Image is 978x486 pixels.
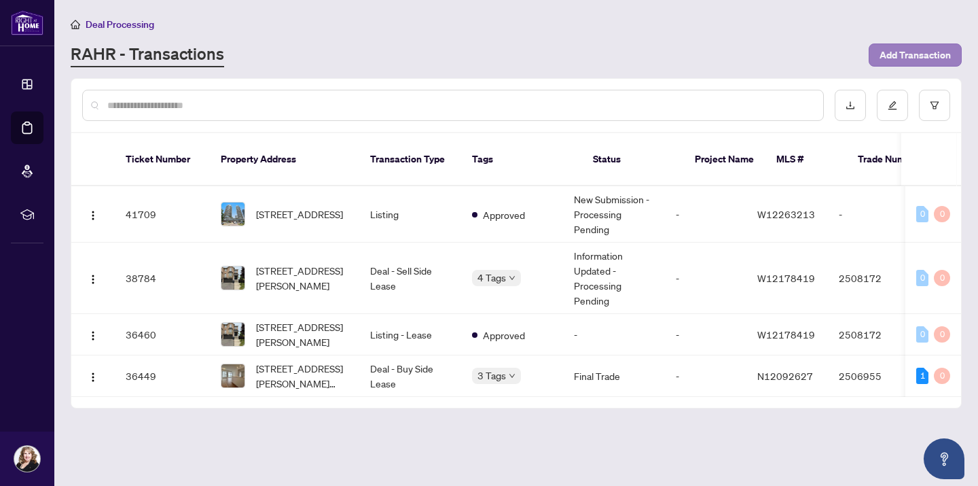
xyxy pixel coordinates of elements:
td: Listing - Lease [359,314,461,355]
img: thumbnail-img [221,266,244,290]
img: Logo [88,330,98,341]
div: 1 [916,368,928,384]
td: Final Trade [563,355,665,397]
td: - [665,355,746,397]
th: Ticket Number [115,133,210,186]
td: - [665,243,746,314]
img: logo [11,10,43,35]
div: 0 [934,326,950,343]
td: Deal - Buy Side Lease [359,355,461,397]
td: New Submission - Processing Pending [563,186,665,243]
span: Add Transaction [880,44,951,66]
span: down [509,275,515,281]
img: Profile Icon [14,446,40,472]
span: [STREET_ADDRESS][PERSON_NAME] [256,319,348,349]
th: MLS # [765,133,847,186]
img: thumbnail-img [221,203,244,226]
span: edit [888,101,897,110]
td: 38784 [115,243,210,314]
td: Information Updated - Processing Pending [563,243,665,314]
span: W12263213 [757,208,815,220]
span: [STREET_ADDRESS][PERSON_NAME][PERSON_NAME] [256,361,348,391]
button: filter [919,90,950,121]
span: 4 Tags [477,270,506,285]
td: 2508172 [828,314,923,355]
img: Logo [88,372,98,383]
span: download [846,101,855,110]
div: 0 [934,270,950,286]
img: thumbnail-img [221,323,244,346]
button: Logo [82,324,104,345]
span: Approved [483,328,525,343]
td: 36460 [115,314,210,355]
span: N12092627 [757,370,813,382]
span: down [509,372,515,379]
button: Logo [82,203,104,225]
button: Logo [82,365,104,387]
img: thumbnail-img [221,364,244,387]
span: home [71,20,80,29]
a: RAHR - Transactions [71,43,224,67]
span: 3 Tags [477,368,506,383]
td: Listing [359,186,461,243]
td: 41709 [115,186,210,243]
span: filter [930,101,939,110]
button: Add Transaction [869,44,962,67]
img: Logo [88,210,98,221]
div: 0 [916,206,928,222]
td: 2506955 [828,355,923,397]
div: 0 [934,368,950,384]
th: Project Name [684,133,765,186]
div: 0 [934,206,950,222]
td: - [665,186,746,243]
th: Tags [461,133,582,186]
td: - [828,186,923,243]
img: Logo [88,274,98,285]
th: Status [582,133,684,186]
span: W12178419 [757,272,815,284]
td: 36449 [115,355,210,397]
span: [STREET_ADDRESS][PERSON_NAME] [256,263,348,293]
span: [STREET_ADDRESS] [256,207,343,222]
button: download [835,90,866,121]
th: Property Address [210,133,359,186]
div: 0 [916,326,928,343]
button: edit [877,90,908,121]
td: Deal - Sell Side Lease [359,243,461,314]
th: Trade Number [847,133,942,186]
span: Approved [483,207,525,222]
td: 2508172 [828,243,923,314]
th: Transaction Type [359,133,461,186]
td: - [563,314,665,355]
button: Open asap [924,438,964,479]
span: Deal Processing [86,18,154,31]
button: Logo [82,267,104,289]
span: W12178419 [757,328,815,341]
div: 0 [916,270,928,286]
td: - [665,314,746,355]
